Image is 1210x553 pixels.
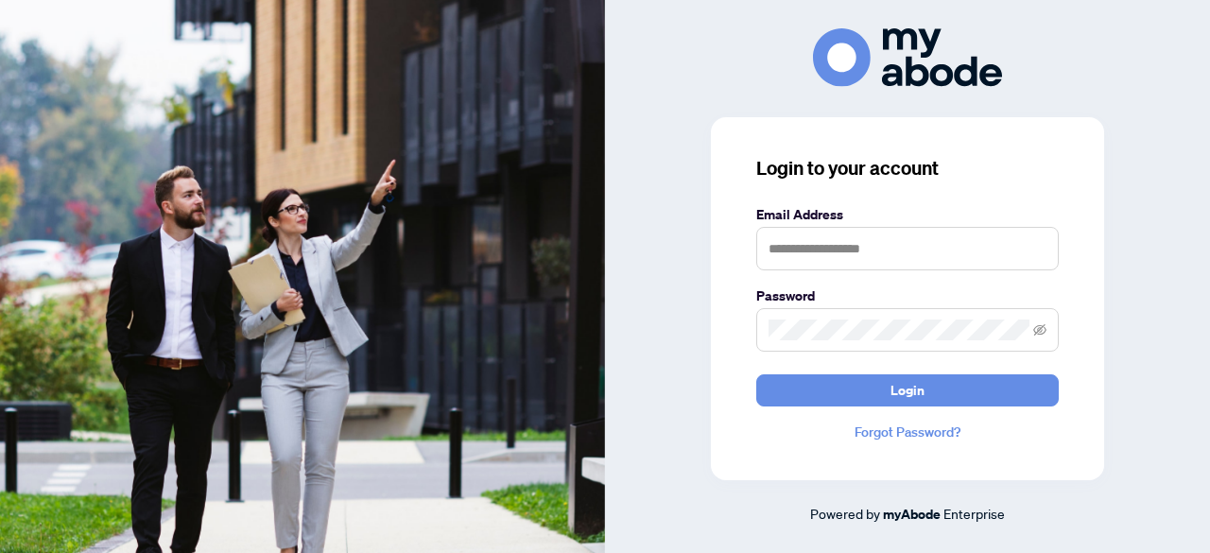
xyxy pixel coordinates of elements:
label: Password [756,285,1059,306]
h3: Login to your account [756,155,1059,181]
label: Email Address [756,204,1059,225]
span: eye-invisible [1033,323,1046,337]
a: Forgot Password? [756,422,1059,442]
a: myAbode [883,504,941,525]
button: Login [756,374,1059,406]
span: Powered by [810,505,880,522]
span: Enterprise [943,505,1005,522]
img: ma-logo [813,28,1002,86]
span: Login [890,375,925,406]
